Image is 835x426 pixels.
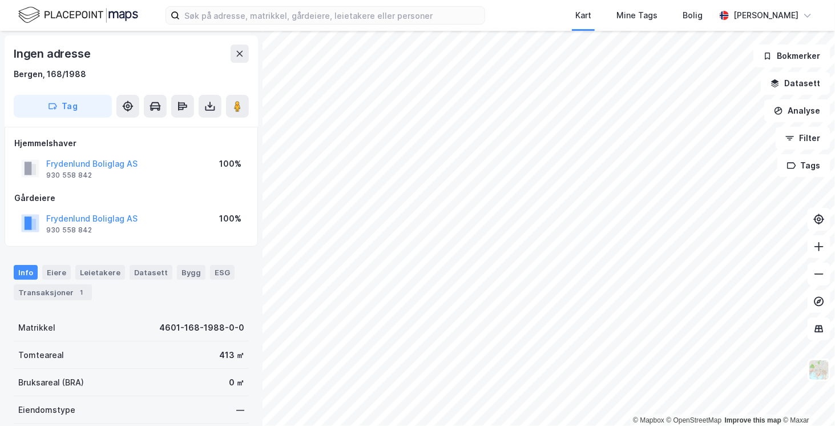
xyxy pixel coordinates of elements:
div: 930 558 842 [46,226,92,235]
div: Bygg [177,265,205,280]
div: Hjemmelshaver [14,136,248,150]
div: 100% [219,212,241,226]
div: 0 ㎡ [229,376,244,389]
a: Improve this map [725,416,781,424]
div: Tomteareal [18,348,64,362]
div: Transaksjoner [14,284,92,300]
img: Z [808,359,830,381]
div: Gårdeiere [14,191,248,205]
div: 100% [219,157,241,171]
div: [PERSON_NAME] [733,9,798,22]
div: Eiendomstype [18,403,75,417]
div: Leietakere [75,265,125,280]
div: 413 ㎡ [219,348,244,362]
div: — [236,403,244,417]
div: Matrikkel [18,321,55,335]
div: Kontrollprogram for chat [778,371,835,426]
button: Bokmerker [753,45,830,67]
div: Kart [575,9,591,22]
a: Mapbox [633,416,664,424]
button: Tag [14,95,112,118]
div: 930 558 842 [46,171,92,180]
iframe: Chat Widget [778,371,835,426]
div: Bergen, 168/1988 [14,67,86,81]
button: Tags [777,154,830,177]
div: Mine Tags [616,9,657,22]
div: Info [14,265,38,280]
div: Bruksareal (BRA) [18,376,84,389]
div: Bolig [683,9,703,22]
button: Datasett [761,72,830,95]
div: 4601-168-1988-0-0 [159,321,244,335]
div: Eiere [42,265,71,280]
div: ESG [210,265,235,280]
a: OpenStreetMap [667,416,722,424]
input: Søk på adresse, matrikkel, gårdeiere, leietakere eller personer [180,7,485,24]
div: 1 [76,287,87,298]
div: Ingen adresse [14,45,92,63]
button: Filter [776,127,830,150]
img: logo.f888ab2527a4732fd821a326f86c7f29.svg [18,5,138,25]
div: Datasett [130,265,172,280]
button: Analyse [764,99,830,122]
